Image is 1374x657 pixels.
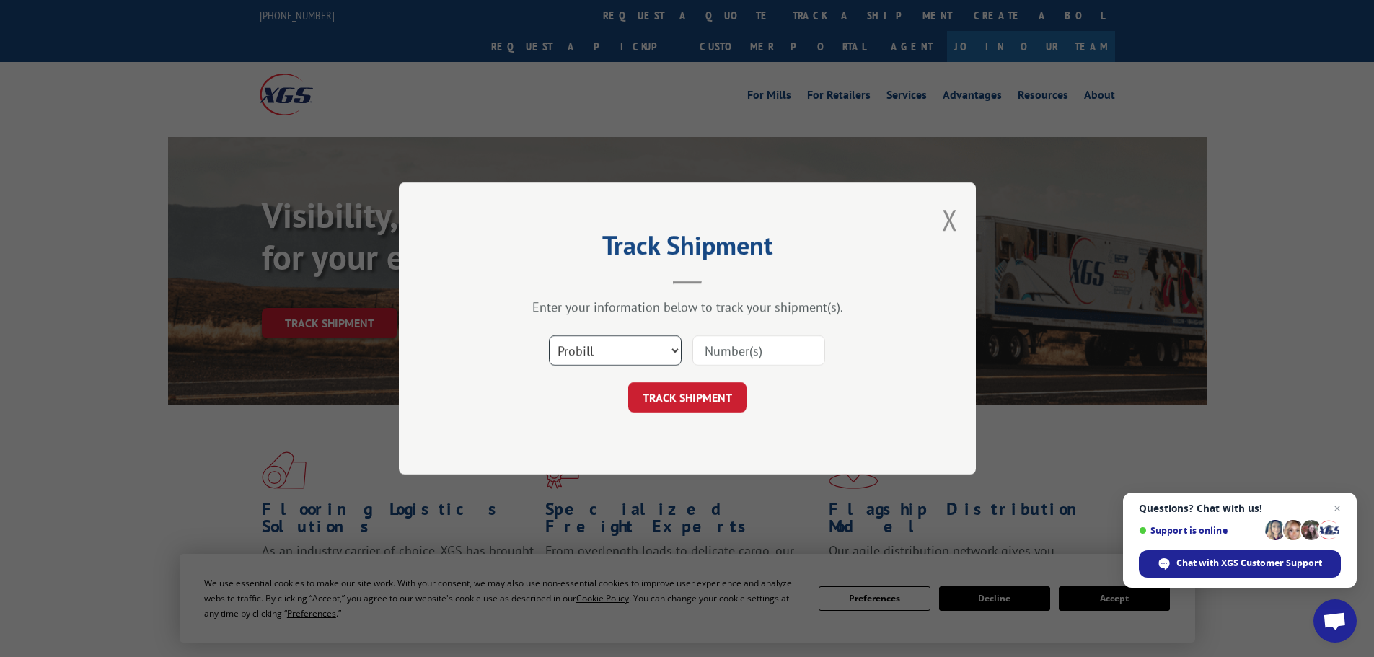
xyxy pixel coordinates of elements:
[628,382,747,413] button: TRACK SHIPMENT
[471,235,904,263] h2: Track Shipment
[1139,525,1260,536] span: Support is online
[1176,557,1322,570] span: Chat with XGS Customer Support
[1139,550,1341,578] div: Chat with XGS Customer Support
[471,299,904,315] div: Enter your information below to track your shipment(s).
[1329,500,1346,517] span: Close chat
[692,335,825,366] input: Number(s)
[1139,503,1341,514] span: Questions? Chat with us!
[1313,599,1357,643] div: Open chat
[942,200,958,239] button: Close modal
